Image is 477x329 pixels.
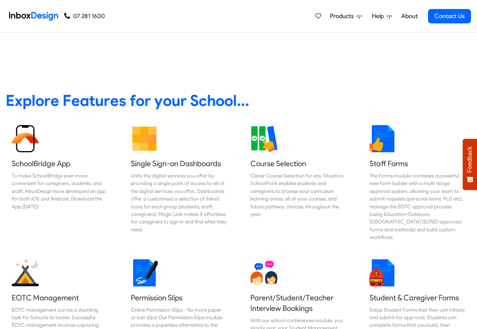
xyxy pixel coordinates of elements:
h5: Permission Slips [131,292,227,303]
h5: Single Sign-on Dashboards [131,158,227,169]
h5: SchoolBridge App [12,158,107,169]
span: Products [330,12,357,21]
a: Staff Forms The Forms module combines a powerful new form builder with a multi-stage approval sys... [364,119,471,247]
img: 2022_01_13_icon_course_selection.svg [250,125,278,152]
h5: Staff Forms [370,158,465,169]
a: About [399,9,420,24]
a: Products [327,9,365,24]
a: Help [369,9,395,24]
a: SchoolBridge App To make SchoolBridge even more convenient for caregivers, students, and staff, I... [6,119,113,247]
img: 2022_01_13_icon_conversation.svg [250,259,278,286]
span: Help [372,12,387,21]
h5: Student & Caregiver Forms [370,292,465,303]
a: Single Sign-on Dashboards Unify the digital services you offer by providing a single point of acc... [125,119,233,247]
img: 2022_01_18_icon_signature.svg [131,259,158,286]
img: 2022_01_25_icon_eonz.svg [12,259,39,286]
a: Contact Us [428,9,471,23]
div: Clever Course Selection for any Situation. SchoolPoint enables students and caregivers to browse ... [250,172,346,218]
a: Course Selection Clever Course Selection for any Situation. SchoolPoint enables students and care... [244,119,352,247]
img: 2022_01_13_icon_grid.svg [131,125,158,152]
h5: Course Selection [250,158,346,169]
img: 2022_01_13_icon_student_form.svg [370,259,397,286]
h5: Parent/Student/Teacher Interview Bookings [250,292,346,314]
img: 2022_01_13_icon_sb_app.svg [12,125,39,152]
heading: Explore Features for your School... [6,91,471,110]
button: Feedback - Show survey [463,139,477,190]
img: 2022_01_13_icon_thumbsup.svg [370,125,397,152]
div: The Forms module combines a powerful new form builder with a multi-stage approval system, allowin... [370,172,465,241]
div: To make SchoolBridge even more convenient for caregivers, students, and staff, InboxDesign have d... [12,172,107,210]
div: Unify the digital services you offer by providing a single point of access to all of the digital ... [131,172,227,233]
span: Feedback [466,146,473,173]
a: 07 281 1600 [64,12,105,21]
h5: EOTC Management [12,292,107,303]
